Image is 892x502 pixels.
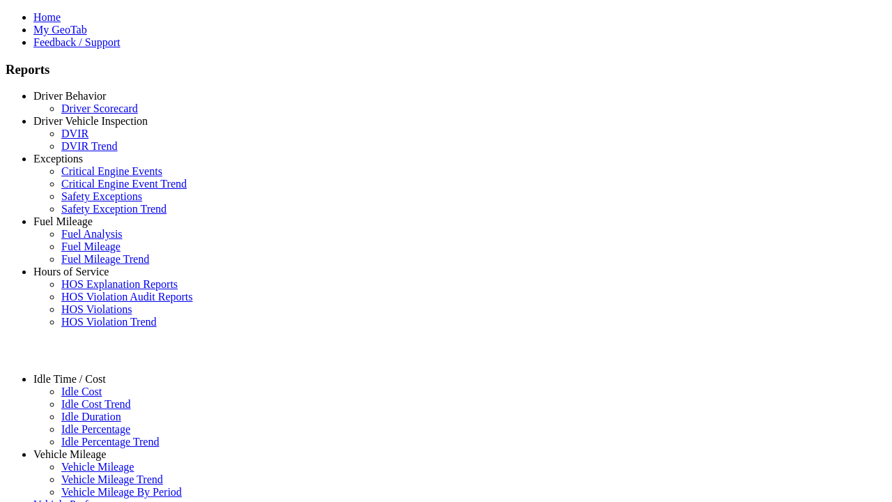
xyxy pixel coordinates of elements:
[61,253,149,265] a: Fuel Mileage Trend
[33,215,93,227] a: Fuel Mileage
[61,128,89,139] a: DVIR
[61,461,134,473] a: Vehicle Mileage
[33,90,106,102] a: Driver Behavior
[61,190,142,202] a: Safety Exceptions
[61,411,121,423] a: Idle Duration
[61,486,182,498] a: Vehicle Mileage By Period
[33,36,120,48] a: Feedback / Support
[33,373,106,385] a: Idle Time / Cost
[61,398,131,410] a: Idle Cost Trend
[61,241,121,252] a: Fuel Mileage
[61,386,102,397] a: Idle Cost
[61,140,117,152] a: DVIR Trend
[33,266,109,277] a: Hours of Service
[33,11,61,23] a: Home
[33,115,148,127] a: Driver Vehicle Inspection
[33,153,83,165] a: Exceptions
[61,278,178,290] a: HOS Explanation Reports
[33,24,87,36] a: My GeoTab
[61,178,187,190] a: Critical Engine Event Trend
[61,473,163,485] a: Vehicle Mileage Trend
[6,62,886,77] h3: Reports
[61,165,162,177] a: Critical Engine Events
[61,436,159,448] a: Idle Percentage Trend
[61,316,157,328] a: HOS Violation Trend
[61,423,130,435] a: Idle Percentage
[61,303,132,315] a: HOS Violations
[61,203,167,215] a: Safety Exception Trend
[61,228,123,240] a: Fuel Analysis
[33,448,106,460] a: Vehicle Mileage
[61,102,138,114] a: Driver Scorecard
[61,291,193,303] a: HOS Violation Audit Reports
